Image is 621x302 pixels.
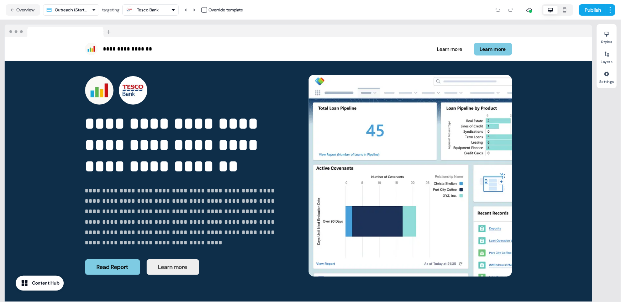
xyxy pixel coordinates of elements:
[137,6,159,14] div: Tesco Bank
[85,259,140,275] button: Read Report
[6,4,40,16] button: Overview
[32,280,59,287] div: Content Hub
[55,6,89,14] div: Outreach (Starter)
[432,43,468,55] button: Learn more
[5,25,114,37] img: Browser topbar
[85,259,289,275] div: Read ReportLearn more
[597,28,617,44] button: Styles
[102,6,120,14] div: targeting
[474,43,512,55] button: Learn more
[309,75,512,277] img: Image
[147,259,199,275] button: Learn more
[209,6,243,14] div: Override template
[301,43,512,55] div: Learn moreLearn more
[122,4,179,16] button: Tesco Bank
[597,48,617,64] button: Layers
[16,276,64,291] button: Content Hub
[579,4,605,16] button: Publish
[597,68,617,84] button: Settings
